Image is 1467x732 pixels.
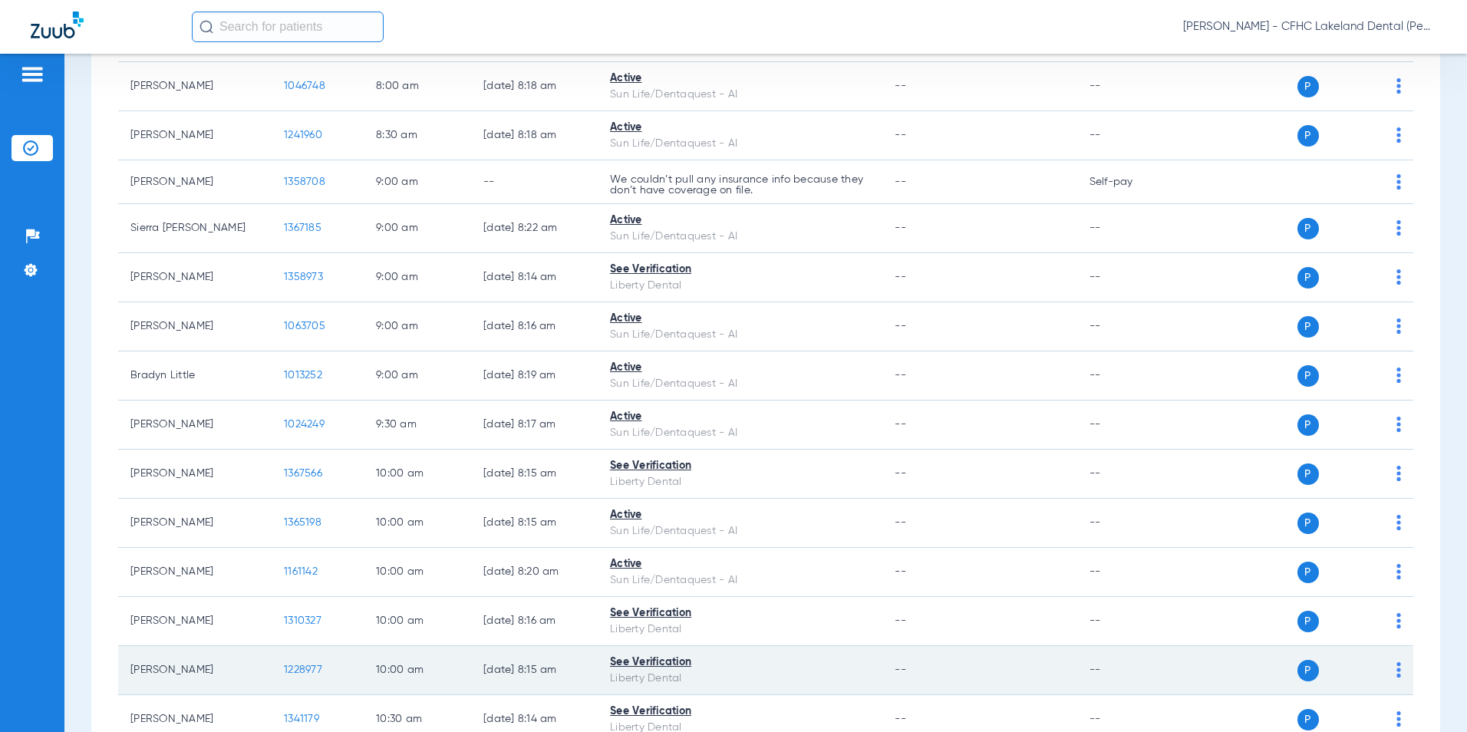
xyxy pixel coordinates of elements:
[118,351,272,401] td: Bradyn Little
[284,517,321,528] span: 1365198
[1297,709,1319,730] span: P
[118,450,272,499] td: [PERSON_NAME]
[610,704,870,720] div: See Verification
[364,160,471,204] td: 9:00 AM
[610,458,870,474] div: See Verification
[895,517,906,528] span: --
[1297,365,1319,387] span: P
[1077,302,1181,351] td: --
[471,351,598,401] td: [DATE] 8:19 AM
[895,176,906,187] span: --
[118,499,272,548] td: [PERSON_NAME]
[1297,125,1319,147] span: P
[610,409,870,425] div: Active
[1396,417,1401,432] img: group-dot-blue.svg
[1396,269,1401,285] img: group-dot-blue.svg
[284,419,325,430] span: 1024249
[1297,513,1319,534] span: P
[284,714,319,724] span: 1341179
[284,566,318,577] span: 1161142
[1396,318,1401,334] img: group-dot-blue.svg
[1396,174,1401,190] img: group-dot-blue.svg
[284,272,323,282] span: 1358973
[1297,267,1319,289] span: P
[1396,564,1401,579] img: group-dot-blue.svg
[895,272,906,282] span: --
[471,597,598,646] td: [DATE] 8:16 AM
[610,229,870,245] div: Sun Life/Dentaquest - AI
[1297,463,1319,485] span: P
[1077,401,1181,450] td: --
[471,450,598,499] td: [DATE] 8:15 AM
[610,120,870,136] div: Active
[364,450,471,499] td: 10:00 AM
[118,401,272,450] td: [PERSON_NAME]
[610,311,870,327] div: Active
[284,81,325,91] span: 1046748
[471,160,598,204] td: --
[895,566,906,577] span: --
[471,204,598,253] td: [DATE] 8:22 AM
[118,111,272,160] td: [PERSON_NAME]
[1297,218,1319,239] span: P
[895,468,906,479] span: --
[610,523,870,539] div: Sun Life/Dentaquest - AI
[895,130,906,140] span: --
[118,646,272,695] td: [PERSON_NAME]
[610,87,870,103] div: Sun Life/Dentaquest - AI
[1077,351,1181,401] td: --
[118,160,272,204] td: [PERSON_NAME]
[610,556,870,572] div: Active
[364,62,471,111] td: 8:00 AM
[364,351,471,401] td: 9:00 AM
[1077,548,1181,597] td: --
[895,419,906,430] span: --
[284,468,322,479] span: 1367566
[1396,613,1401,628] img: group-dot-blue.svg
[610,71,870,87] div: Active
[284,664,322,675] span: 1228977
[895,615,906,626] span: --
[284,176,325,187] span: 1358708
[471,253,598,302] td: [DATE] 8:14 AM
[1077,450,1181,499] td: --
[118,597,272,646] td: [PERSON_NAME]
[284,321,325,331] span: 1063705
[471,111,598,160] td: [DATE] 8:18 AM
[610,376,870,392] div: Sun Life/Dentaquest - AI
[1297,660,1319,681] span: P
[1183,19,1436,35] span: [PERSON_NAME] - CFHC Lakeland Dental (Peds)
[364,204,471,253] td: 9:00 AM
[1077,253,1181,302] td: --
[1396,466,1401,481] img: group-dot-blue.svg
[118,302,272,351] td: [PERSON_NAME]
[610,278,870,294] div: Liberty Dental
[610,671,870,687] div: Liberty Dental
[610,474,870,490] div: Liberty Dental
[1077,111,1181,160] td: --
[610,262,870,278] div: See Verification
[364,499,471,548] td: 10:00 AM
[1077,204,1181,253] td: --
[895,321,906,331] span: --
[471,401,598,450] td: [DATE] 8:17 AM
[610,360,870,376] div: Active
[364,646,471,695] td: 10:00 AM
[1077,160,1181,204] td: Self-pay
[895,223,906,233] span: --
[118,204,272,253] td: Sierra [PERSON_NAME]
[364,111,471,160] td: 8:30 AM
[364,253,471,302] td: 9:00 AM
[284,223,321,233] span: 1367185
[118,62,272,111] td: [PERSON_NAME]
[895,664,906,675] span: --
[471,646,598,695] td: [DATE] 8:15 AM
[284,370,322,381] span: 1013252
[471,548,598,597] td: [DATE] 8:20 AM
[1297,316,1319,338] span: P
[364,302,471,351] td: 9:00 AM
[895,81,906,91] span: --
[1077,646,1181,695] td: --
[1297,562,1319,583] span: P
[1297,611,1319,632] span: P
